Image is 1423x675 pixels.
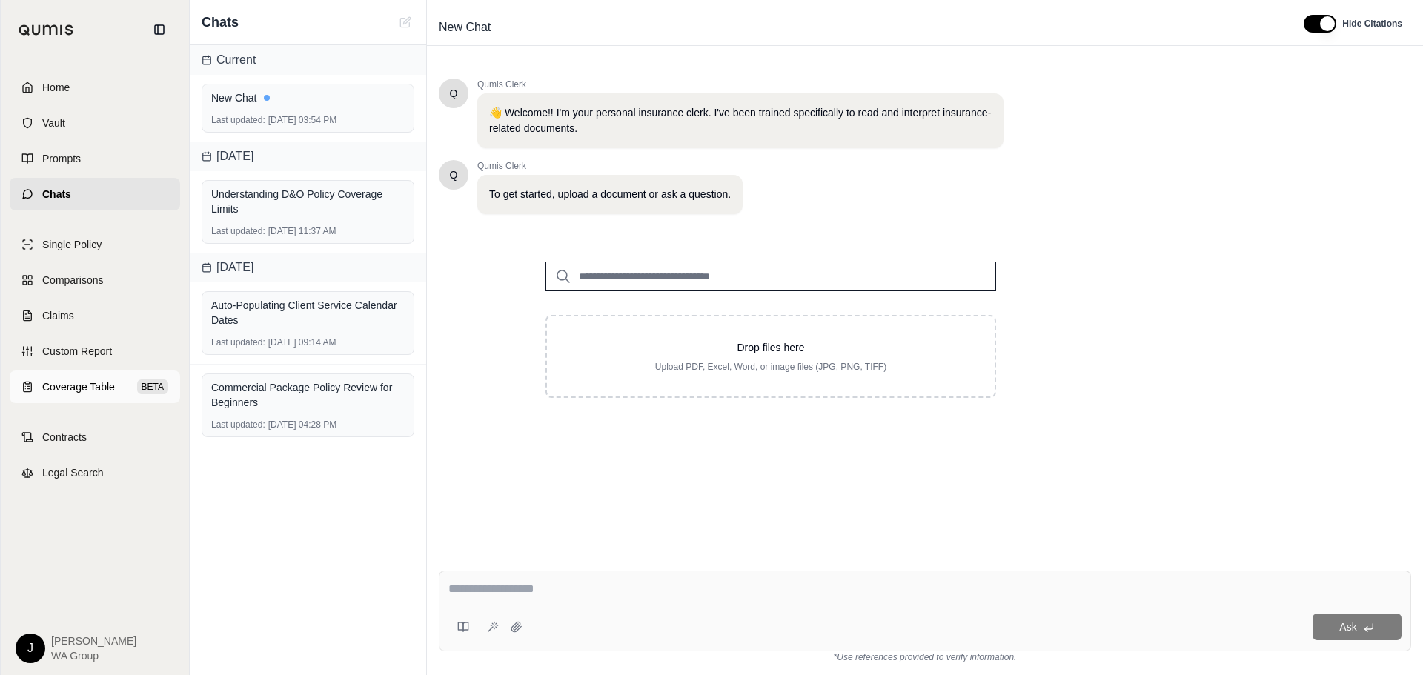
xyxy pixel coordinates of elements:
span: Coverage Table [42,379,115,394]
span: Claims [42,308,74,323]
span: Custom Report [42,344,112,359]
button: Collapse sidebar [147,18,171,41]
span: Last updated: [211,225,265,237]
div: [DATE] [190,253,426,282]
a: Home [10,71,180,104]
a: Comparisons [10,264,180,296]
span: WA Group [51,648,136,663]
span: Prompts [42,151,81,166]
a: Legal Search [10,456,180,489]
span: Hide Citations [1342,18,1402,30]
span: Qumis Clerk [477,160,743,172]
a: Coverage TableBETA [10,370,180,403]
span: Single Policy [42,237,102,252]
div: [DATE] 03:54 PM [211,114,405,126]
div: Understanding D&O Policy Coverage Limits [211,187,405,216]
p: To get started, upload a document or ask a question. [489,187,731,202]
span: Last updated: [211,114,265,126]
span: Chats [42,187,71,202]
div: [DATE] [190,142,426,171]
div: New Chat [211,90,405,105]
span: Last updated: [211,336,265,348]
span: Comparisons [42,273,103,287]
span: BETA [137,379,168,394]
a: Chats [10,178,180,210]
span: Hello [450,167,458,182]
div: J [16,634,45,663]
button: Ask [1313,614,1402,640]
p: Drop files here [571,340,971,355]
a: Claims [10,299,180,332]
span: Legal Search [42,465,104,480]
button: New Chat [397,13,414,31]
div: [DATE] 09:14 AM [211,336,405,348]
span: Chats [202,12,239,33]
span: Contracts [42,430,87,445]
a: Custom Report [10,335,180,368]
p: Upload PDF, Excel, Word, or image files (JPG, PNG, TIFF) [571,361,971,373]
a: Vault [10,107,180,139]
div: [DATE] 04:28 PM [211,419,405,430]
a: Single Policy [10,228,180,261]
div: Commercial Package Policy Review for Beginners [211,380,405,410]
span: [PERSON_NAME] [51,634,136,648]
p: 👋 Welcome!! I'm your personal insurance clerk. I've been trained specifically to read and interpr... [489,105,992,136]
div: Current [190,45,426,75]
span: Hello [450,86,458,101]
img: Qumis Logo [19,24,74,36]
div: *Use references provided to verify information. [439,651,1411,663]
a: Contracts [10,421,180,453]
div: Auto-Populating Client Service Calendar Dates [211,298,405,327]
span: Last updated: [211,419,265,430]
span: Ask [1339,621,1356,633]
a: Prompts [10,142,180,175]
div: [DATE] 11:37 AM [211,225,405,237]
span: Home [42,80,70,95]
div: Edit Title [433,16,1286,39]
span: Vault [42,116,65,130]
span: New Chat [433,16,497,39]
span: Qumis Clerk [477,79,1004,90]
